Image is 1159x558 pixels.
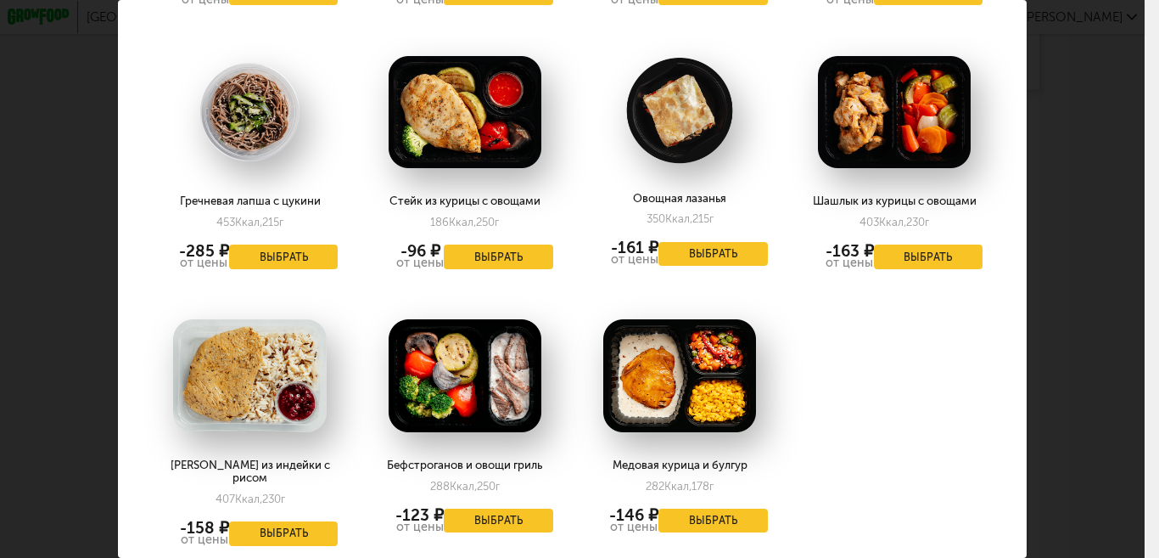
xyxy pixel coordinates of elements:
div: от цены [396,257,444,269]
div: -163 ₽ [826,245,874,257]
div: 407 230 [216,493,285,505]
div: от цены [826,257,874,269]
div: -158 ₽ [180,521,229,534]
img: big_vMdqmmBWQ68nh7zY.png [173,319,326,432]
span: Ккал, [235,216,262,228]
div: Гречневая лапша с цукини [162,194,339,207]
div: от цены [179,257,229,269]
img: big_TceYgiePvtiLYYAf.png [818,56,971,169]
div: -123 ₽ [395,509,444,521]
div: Медовая курица и булгур [591,459,768,471]
span: Ккал, [665,212,692,225]
div: от цены [611,254,658,266]
div: 186 250 [430,216,499,228]
span: Ккал, [664,480,691,493]
div: Шашлык из курицы с овощами [806,194,983,207]
div: 288 250 [430,480,500,493]
div: от цены [395,521,444,533]
span: г [709,212,714,225]
img: big_U8lBVtsMkoMCTrRN.png [603,319,756,432]
div: [PERSON_NAME] из индейки с рисом [162,459,339,484]
button: Выбрать [444,245,553,268]
div: -96 ₽ [396,245,444,257]
div: Бефстроганов и овощи гриль [377,459,553,471]
div: -146 ₽ [609,509,658,521]
div: 350 215 [647,212,714,225]
img: big_02TwCZap28iIStl4.png [389,319,541,432]
div: 403 230 [859,216,929,228]
div: -161 ₽ [611,241,658,254]
img: big_CLtsM1X5VHbWb7Nr.png [389,56,541,169]
button: Выбрать [229,521,339,545]
button: Выбрать [658,509,768,533]
button: Выбрать [658,242,768,266]
div: от цены [180,534,229,546]
span: г [495,216,499,228]
span: Ккал, [235,493,262,505]
span: г [496,480,500,493]
img: big_JDkOnl9YBHmqrbEK.png [603,56,756,166]
span: г [925,216,929,228]
span: Ккал, [450,480,477,493]
span: г [709,480,714,493]
div: 282 178 [646,480,714,493]
div: Овощная лазанья [591,192,768,205]
button: Выбрать [444,509,553,533]
div: 453 215 [216,216,283,228]
img: big_dlzRidLtODaQv45B.png [173,56,326,169]
span: г [281,493,285,505]
div: от цены [609,521,658,533]
div: -285 ₽ [179,245,229,257]
button: Выбрать [229,245,339,268]
span: г [279,216,283,228]
button: Выбрать [874,245,983,268]
div: Стейк из курицы с овощами [377,194,553,207]
span: Ккал, [449,216,476,228]
span: Ккал, [879,216,906,228]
